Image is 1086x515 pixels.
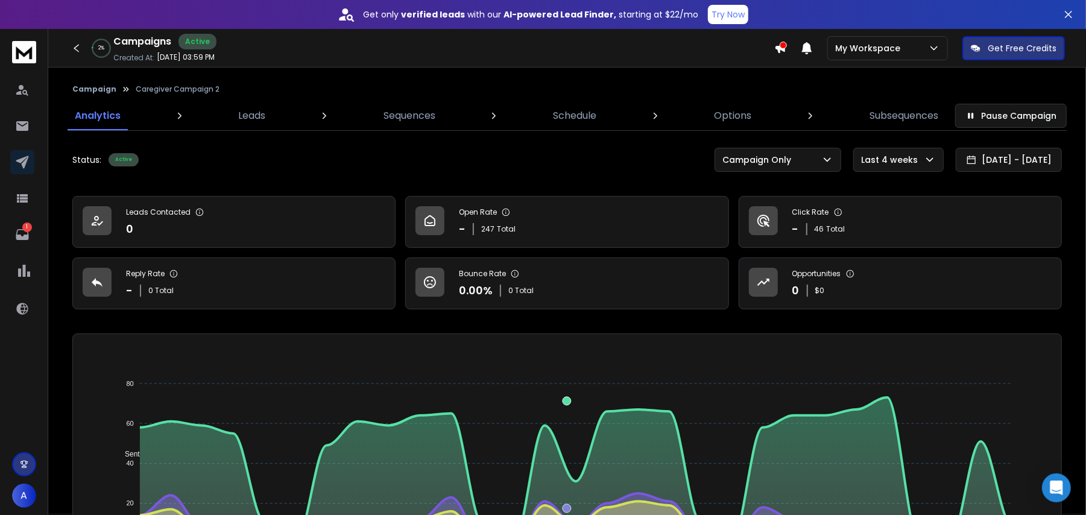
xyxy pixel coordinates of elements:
[401,8,465,21] strong: verified leads
[708,5,748,24] button: Try Now
[127,420,134,427] tspan: 60
[363,8,698,21] p: Get only with our starting at $22/mo
[126,221,133,238] p: 0
[127,460,134,467] tspan: 40
[148,286,174,295] p: 0 Total
[827,224,845,234] span: Total
[113,53,154,63] p: Created At:
[792,207,829,217] p: Click Rate
[68,101,128,130] a: Analytics
[376,101,443,130] a: Sequences
[178,34,216,49] div: Active
[504,8,616,21] strong: AI-powered Lead Finder,
[72,257,396,309] a: Reply Rate-0 Total
[459,269,506,279] p: Bounce Rate
[405,196,728,248] a: Open Rate-247Total
[1042,473,1071,502] div: Open Intercom Messenger
[459,221,466,238] p: -
[72,196,396,248] a: Leads Contacted0
[546,101,604,130] a: Schedule
[739,196,1062,248] a: Click Rate-46Total
[405,257,728,309] a: Bounce Rate0.00%0 Total
[231,101,273,130] a: Leads
[508,286,534,295] p: 0 Total
[962,36,1065,60] button: Get Free Credits
[722,154,796,166] p: Campaign Only
[792,269,841,279] p: Opportunities
[955,104,1067,128] button: Pause Campaign
[127,499,134,507] tspan: 20
[116,450,140,458] span: Sent
[72,84,116,94] button: Campaign
[126,282,133,299] p: -
[127,380,134,387] tspan: 80
[75,109,121,123] p: Analytics
[707,101,759,130] a: Options
[815,286,825,295] p: $ 0
[861,154,923,166] p: Last 4 weeks
[126,269,165,279] p: Reply Rate
[459,207,497,217] p: Open Rate
[497,224,516,234] span: Total
[113,34,171,49] h1: Campaigns
[481,224,494,234] span: 247
[126,207,191,217] p: Leads Contacted
[98,45,104,52] p: 2 %
[12,484,36,508] button: A
[956,148,1062,172] button: [DATE] - [DATE]
[739,257,1062,309] a: Opportunities0$0
[792,282,800,299] p: 0
[870,109,938,123] p: Subsequences
[792,221,799,238] p: -
[22,223,32,232] p: 1
[862,101,946,130] a: Subsequences
[553,109,596,123] p: Schedule
[715,109,752,123] p: Options
[12,41,36,63] img: logo
[459,282,493,299] p: 0.00 %
[10,223,34,247] a: 1
[815,224,824,234] span: 46
[384,109,435,123] p: Sequences
[835,42,905,54] p: My Workspace
[157,52,215,62] p: [DATE] 03:59 PM
[712,8,745,21] p: Try Now
[988,42,1056,54] p: Get Free Credits
[238,109,265,123] p: Leads
[109,153,139,166] div: Active
[136,84,219,94] p: Caregiver Campaign 2
[72,154,101,166] p: Status:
